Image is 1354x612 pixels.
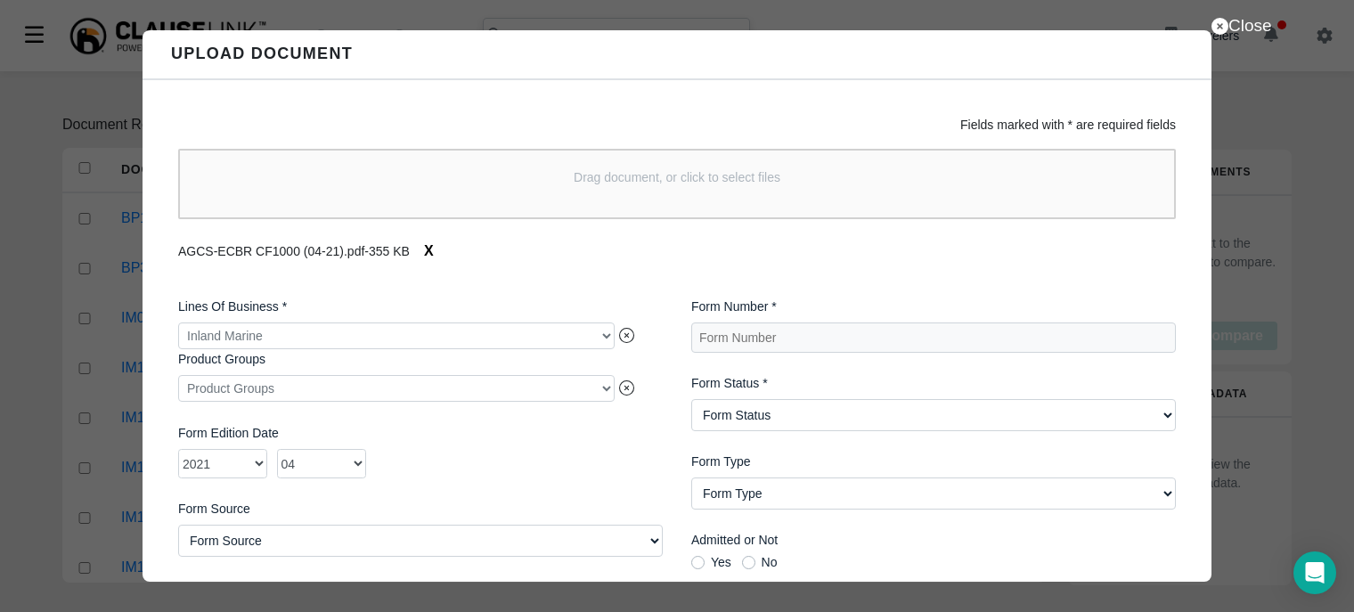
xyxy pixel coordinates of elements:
[691,531,1176,550] label: Admitted or Not
[178,500,663,518] label: Form Source
[574,168,780,187] p: Drag document, or click to select files
[691,556,731,568] label: Yes
[691,322,1176,353] input: Form Number
[178,149,1176,219] div: Drag document, or click to select files
[178,350,663,369] label: Product Groups
[178,424,663,443] label: Form Edition Date
[171,45,353,64] h6: Upload Document
[178,233,1176,269] div: AGCS-ECBR CF1000 (04-21).pdf - 355 KB
[164,102,1190,135] div: Fields marked with * are required fields
[691,298,1176,316] label: Form Number *
[742,556,778,568] label: No
[691,374,1176,393] label: Form Status *
[178,375,615,402] div: Product Groups
[691,453,1176,471] label: Form Type
[178,298,663,316] label: Lines Of Business *
[1293,551,1336,594] div: Open Intercom Messenger
[178,578,663,597] label: Form Title *
[178,322,615,349] div: Inland Marine
[410,233,448,269] button: X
